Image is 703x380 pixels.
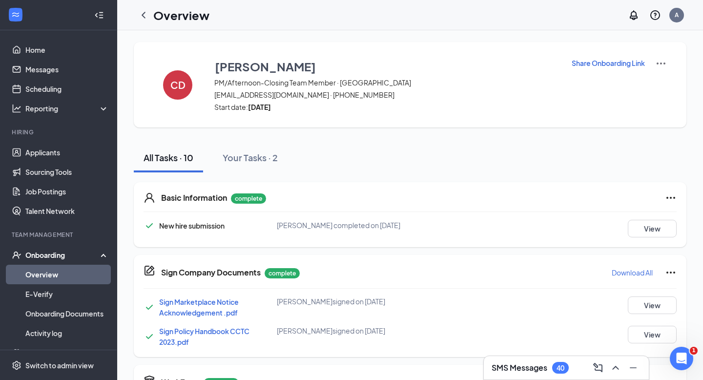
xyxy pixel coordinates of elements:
[665,267,677,278] svg: Ellipses
[571,58,645,68] button: Share Onboarding Link
[277,326,455,336] div: [PERSON_NAME] signed on [DATE]
[649,9,661,21] svg: QuestionInfo
[11,10,21,20] svg: WorkstreamLogo
[25,304,109,323] a: Onboarding Documents
[590,360,606,376] button: ComposeMessage
[690,347,698,355] span: 1
[25,360,94,370] div: Switch to admin view
[665,192,677,204] svg: Ellipses
[25,343,109,362] a: Team
[25,104,109,113] div: Reporting
[492,362,547,373] h3: SMS Messages
[161,192,227,203] h5: Basic Information
[557,364,564,372] div: 40
[159,297,239,317] a: Sign Marketplace Notice Acknowledgement .pdf
[25,250,101,260] div: Onboarding
[628,220,677,237] button: View
[25,265,109,284] a: Overview
[277,296,455,306] div: [PERSON_NAME] signed on [DATE]
[12,360,21,370] svg: Settings
[12,128,107,136] div: Hiring
[628,326,677,343] button: View
[265,268,300,278] p: complete
[214,58,559,75] button: [PERSON_NAME]
[144,192,155,204] svg: User
[592,362,604,374] svg: ComposeMessage
[25,143,109,162] a: Applicants
[94,10,104,20] svg: Collapse
[627,362,639,374] svg: Minimize
[214,78,559,87] span: PM/Afternoon-Closing Team Member · [GEOGRAPHIC_DATA]
[12,250,21,260] svg: UserCheck
[675,11,679,19] div: A
[138,9,149,21] svg: ChevronLeft
[144,220,155,232] svg: Checkmark
[144,265,155,276] svg: CompanyDocumentIcon
[670,347,693,370] iframe: Intercom live chat
[610,362,621,374] svg: ChevronUp
[628,296,677,314] button: View
[231,193,266,204] p: complete
[170,82,186,88] h4: CD
[277,221,400,230] span: [PERSON_NAME] completed on [DATE]
[248,103,271,111] strong: [DATE]
[612,268,653,277] p: Download All
[12,231,107,239] div: Team Management
[153,58,202,112] button: CD
[25,60,109,79] a: Messages
[223,151,278,164] div: Your Tasks · 2
[625,360,641,376] button: Minimize
[159,221,225,230] span: New hire submission
[214,102,559,112] span: Start date:
[153,7,209,23] h1: Overview
[161,267,261,278] h5: Sign Company Documents
[12,104,21,113] svg: Analysis
[572,58,645,68] p: Share Onboarding Link
[144,151,193,164] div: All Tasks · 10
[25,201,109,221] a: Talent Network
[628,9,640,21] svg: Notifications
[144,331,155,342] svg: Checkmark
[655,58,667,69] img: More Actions
[25,323,109,343] a: Activity log
[25,182,109,201] a: Job Postings
[214,90,559,100] span: [EMAIL_ADDRESS][DOMAIN_NAME] · [PHONE_NUMBER]
[608,360,623,376] button: ChevronUp
[611,265,653,280] button: Download All
[159,327,249,346] a: Sign Policy Handbook CCTC 2023.pdf
[25,40,109,60] a: Home
[25,79,109,99] a: Scheduling
[144,301,155,313] svg: Checkmark
[215,58,316,75] h3: [PERSON_NAME]
[25,284,109,304] a: E-Verify
[25,162,109,182] a: Sourcing Tools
